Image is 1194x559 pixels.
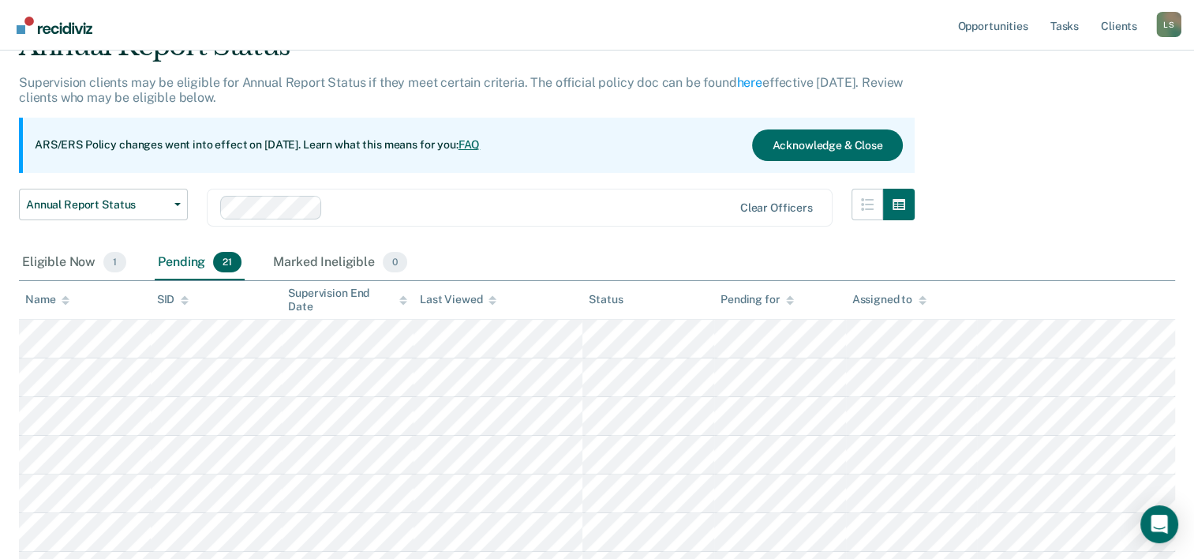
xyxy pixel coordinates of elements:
span: 1 [103,252,126,272]
div: Annual Report Status [19,30,915,75]
div: Eligible Now1 [19,246,129,280]
div: Name [25,293,69,306]
p: Supervision clients may be eligible for Annual Report Status if they meet certain criteria. The o... [19,75,903,105]
div: Pending for [721,293,794,306]
div: Open Intercom Messenger [1140,505,1178,543]
div: Pending21 [155,246,245,280]
span: 21 [213,252,241,272]
a: FAQ [459,138,481,151]
div: Status [589,293,623,306]
p: ARS/ERS Policy changes went into effect on [DATE]. Learn what this means for you: [35,137,480,153]
div: Last Viewed [420,293,496,306]
button: Profile dropdown button [1156,12,1181,37]
div: SID [157,293,189,306]
div: Clear officers [740,201,813,215]
a: here [737,75,762,90]
button: Annual Report Status [19,189,188,220]
div: Marked Ineligible0 [270,246,410,280]
button: Acknowledge & Close [752,129,902,161]
span: Annual Report Status [26,198,168,212]
div: Supervision End Date [288,287,407,313]
div: Assigned to [852,293,926,306]
img: Recidiviz [17,17,92,34]
span: 0 [383,252,407,272]
div: L S [1156,12,1181,37]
